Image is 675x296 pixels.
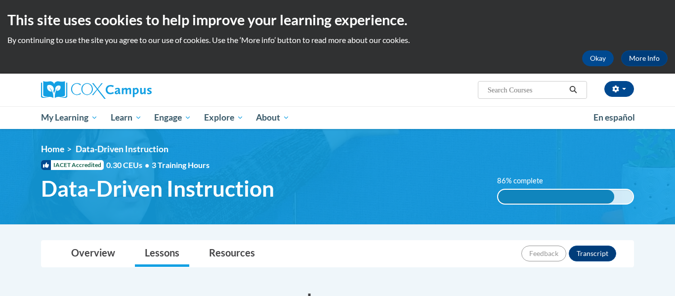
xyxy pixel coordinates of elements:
[152,160,210,169] span: 3 Training Hours
[604,81,634,97] button: Account Settings
[106,160,152,170] span: 0.30 CEUs
[104,106,148,129] a: Learn
[26,106,649,129] div: Main menu
[199,241,265,267] a: Resources
[621,50,668,66] a: More Info
[587,107,641,128] a: En español
[250,106,296,129] a: About
[41,175,274,202] span: Data-Driven Instruction
[498,190,614,204] div: 86% complete
[497,175,554,186] label: 86% complete
[35,106,104,129] a: My Learning
[566,84,581,96] button: Search
[41,144,64,154] a: Home
[198,106,250,129] a: Explore
[582,50,614,66] button: Okay
[148,106,198,129] a: Engage
[569,246,616,261] button: Transcript
[7,10,668,30] h2: This site uses cookies to help improve your learning experience.
[204,112,244,124] span: Explore
[41,81,229,99] a: Cox Campus
[61,241,125,267] a: Overview
[41,160,104,170] span: IACET Accredited
[487,84,566,96] input: Search Courses
[154,112,191,124] span: Engage
[41,81,152,99] img: Cox Campus
[593,112,635,123] span: En español
[76,144,169,154] span: Data-Driven Instruction
[7,35,668,45] p: By continuing to use the site you agree to our use of cookies. Use the ‘More info’ button to read...
[521,246,566,261] button: Feedback
[111,112,142,124] span: Learn
[135,241,189,267] a: Lessons
[256,112,290,124] span: About
[145,160,149,169] span: •
[41,112,98,124] span: My Learning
